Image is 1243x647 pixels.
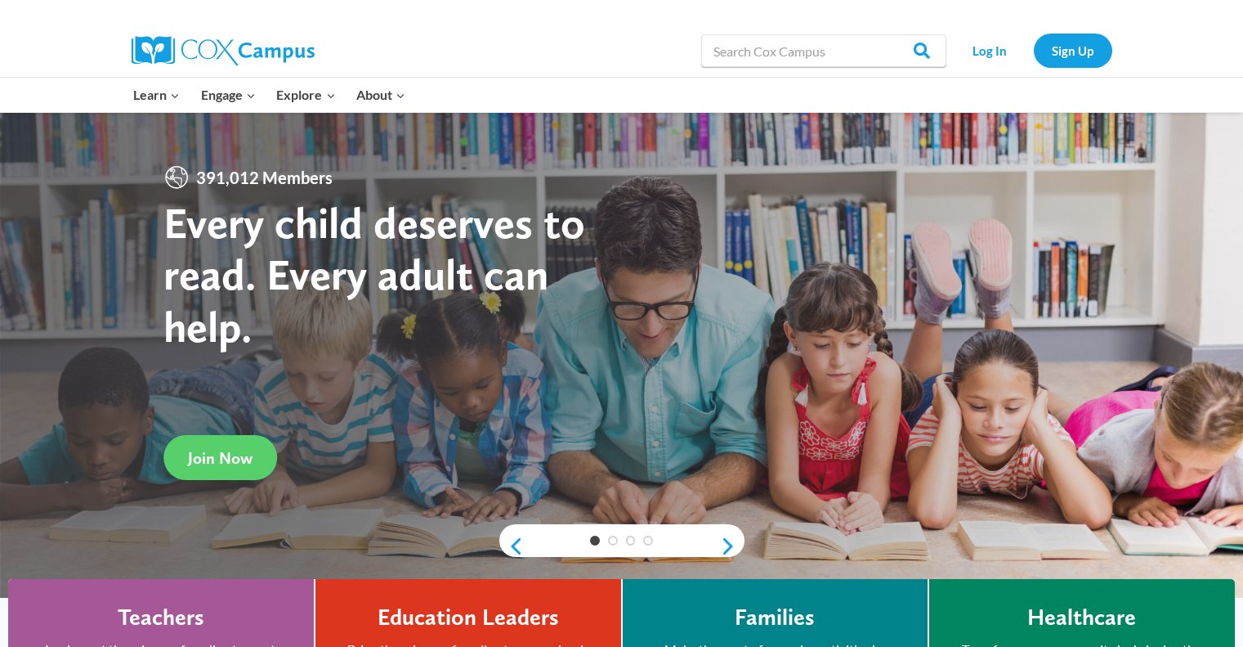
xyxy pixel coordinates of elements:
[955,34,1026,67] a: Log In
[1027,604,1136,631] h4: Healthcare
[720,537,744,556] a: next
[276,84,335,106] span: Explore
[608,536,618,546] a: 2
[499,530,744,563] div: content slider buttons
[190,164,339,191] span: 391,012 Members
[132,36,315,65] img: Cox Campus
[123,78,416,112] nav: Primary Navigation
[356,84,405,106] span: About
[378,604,559,631] h4: Education Leaders
[701,34,946,67] input: Search Cox Campus
[643,536,653,546] a: 4
[163,196,585,353] strong: Every child deserves to read. Every adult can help.
[163,435,277,480] a: Join Now
[735,604,815,631] h4: Families
[499,537,524,556] a: previous
[188,448,253,468] span: Join Now
[201,84,256,106] span: Engage
[1034,34,1112,67] a: Sign Up
[118,604,204,631] h4: Teachers
[626,536,636,546] a: 3
[955,34,1112,67] nav: Secondary Navigation
[590,536,600,546] a: 1
[133,84,180,106] span: Learn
